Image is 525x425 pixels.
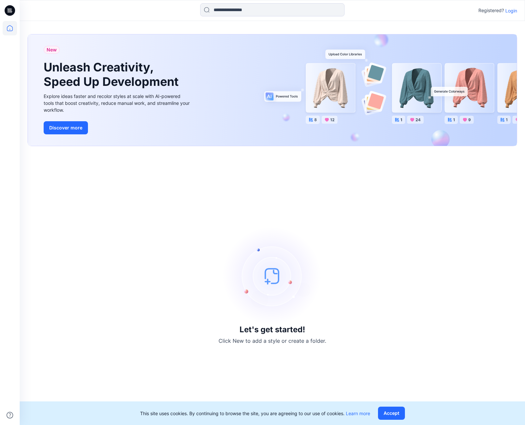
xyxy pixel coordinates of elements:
span: New [47,46,57,54]
button: Discover more [44,121,88,134]
a: Discover more [44,121,191,134]
h1: Unleash Creativity, Speed Up Development [44,60,181,88]
button: Accept [378,407,405,420]
p: This site uses cookies. By continuing to browse the site, you are agreeing to our use of cookies. [140,410,370,417]
p: Registered? [478,7,504,14]
a: Learn more [346,411,370,416]
img: empty-state-image.svg [223,227,322,325]
p: Login [505,7,517,14]
div: Explore ideas faster and recolor styles at scale with AI-powered tools that boost creativity, red... [44,93,191,113]
p: Click New to add a style or create a folder. [219,337,326,345]
h3: Let's get started! [240,325,305,334]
